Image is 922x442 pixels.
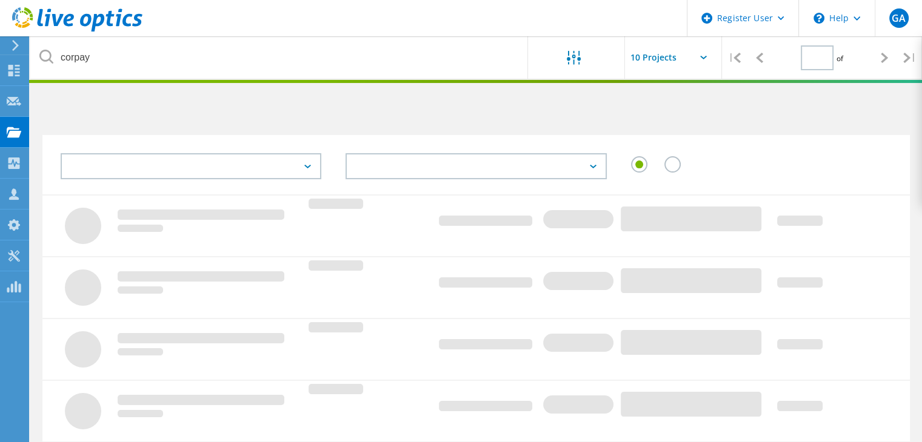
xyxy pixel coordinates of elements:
svg: \n [813,13,824,24]
span: of [837,53,843,64]
input: undefined [30,36,529,79]
div: | [897,36,922,79]
span: GA [892,13,906,23]
div: | [722,36,747,79]
a: Live Optics Dashboard [12,25,142,34]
